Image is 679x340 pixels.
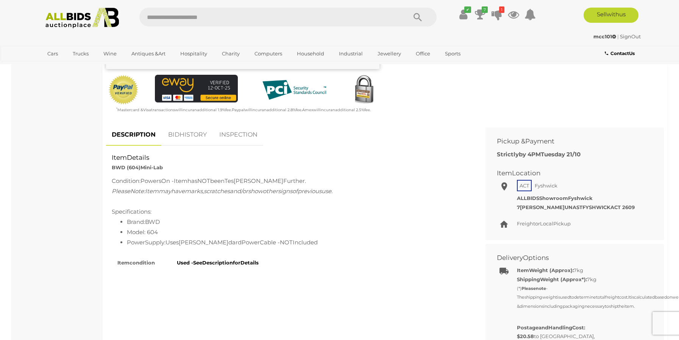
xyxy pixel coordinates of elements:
a: Charity [217,47,245,60]
bbb: AC [520,183,526,189]
a: SignOut [620,33,641,39]
a: Industrial [334,47,368,60]
bbb: Sup [145,239,156,246]
bbb: addit [335,107,345,112]
bbb: Incl [293,239,303,246]
bbb: Specifi [112,208,130,215]
bbb: Deta [127,154,142,161]
span: trial [339,50,363,57]
span: ll th s [597,11,626,18]
bbb: Fysh [535,183,546,189]
bbb: us [560,294,565,300]
span: ping ght ( rox*): [517,276,587,282]
bbb: Us [177,260,183,266]
span: 7 UNA T WICK T 2609 [517,204,635,210]
bbb: Tru [73,50,81,57]
bbb: b [519,151,523,158]
bbb: prev [298,187,310,195]
bbb: be [210,177,217,184]
span: rcard & sa ctions ll ur n ional 1.9% e. pal ll ur n ional 2.8% e. ex ll ur n ional 2.5% e. [117,107,371,112]
bbb: [PERSON_NAME] [179,239,228,246]
bbb: Pay [232,107,239,112]
span: rs [47,50,58,57]
i: 7 [482,6,488,13]
bbb: a [330,107,332,112]
span: rts [445,50,460,57]
span: ice [416,50,430,57]
bbb: Ou [631,33,639,39]
bbb: o [535,220,538,227]
bbb: ALLB [517,195,531,201]
a: 7 [475,8,486,21]
bbb: NO [197,177,207,184]
bbb: k [590,276,593,282]
bbb: o [242,187,246,195]
bbb: inc [320,107,326,112]
span: tion: ers n - em s T en [PERSON_NAME] her. [112,177,306,184]
a: Household [292,47,329,60]
bbb: It [117,260,121,266]
bbb: i [557,294,558,300]
bbb: an [539,324,545,331]
bbb: I [628,294,629,300]
a: Office [411,47,435,60]
bbb: t [605,304,606,309]
span: ght r al kup [517,220,571,227]
bbb: Furt [283,177,295,184]
bbb: No [130,187,138,195]
bbb: INSPE [219,131,238,138]
bbb: o [667,294,670,300]
span: em ils [112,154,149,161]
bbb: Cont [610,50,622,56]
bbb: a [192,107,194,112]
bbb: frei [605,294,612,300]
a: Computers [250,47,287,60]
span: ase te [521,286,546,291]
span: ality [180,50,207,57]
span: $20.58 [517,333,534,339]
bbb: Paym [525,137,544,145]
a: 1 [491,8,503,21]
bbb: App [551,267,562,273]
span: D (604) ni- b [112,164,163,170]
bbb: Th [517,294,522,300]
bbb: wi [245,107,249,112]
span: very ons [497,254,549,261]
bbb: Pow [127,239,139,246]
span: gn t [620,33,641,39]
bbb: O [161,177,166,184]
bbb: AC [610,204,618,210]
bbb: it [624,304,627,309]
bbb: th [617,304,621,309]
span: er ply: es dard er le - T uded [127,239,318,246]
button: Search [399,8,437,27]
bbb: inclu [543,304,553,309]
bbb: It [145,187,149,195]
bbb: Tes [225,177,234,184]
bbb: It [497,169,501,177]
span: cations: [112,208,151,215]
bbb: dimen [520,304,533,309]
bbb: Ship [517,276,528,282]
span: wick [535,183,557,189]
a: Sellwithus [584,8,638,23]
span: ity [222,50,240,57]
bbb: It [112,154,116,161]
a: Antiques &Art [126,47,170,60]
bbb: co [619,294,624,300]
span: ctly y 4 M day 21/10 [497,151,581,158]
bbb: [PERSON_NAME] [520,204,565,210]
bbb: Post [517,324,529,331]
span: hold [297,50,324,57]
bbb: Char [222,50,234,57]
span: lery [378,50,401,57]
bbb: Pow [140,177,153,184]
bbb: packa [563,304,575,309]
a: ✔ [458,8,469,21]
bbb: La [153,164,159,170]
bbb: Tues [541,151,554,158]
bbb: tot [596,294,602,300]
bbb: fe [364,107,368,112]
bbb: BI [168,131,175,138]
bbb: a [262,107,264,112]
